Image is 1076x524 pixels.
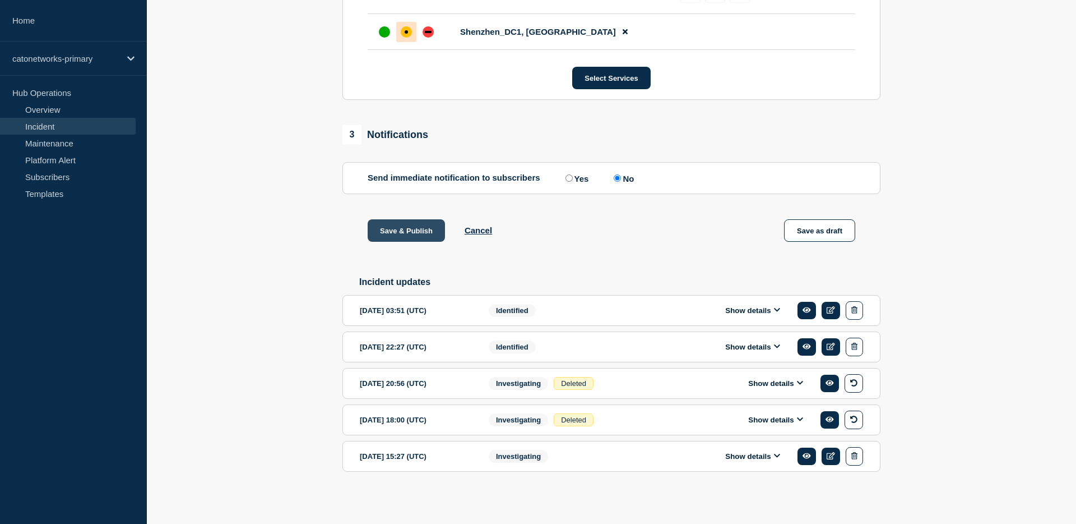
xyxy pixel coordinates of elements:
span: Shenzhen_DC1, [GEOGRAPHIC_DATA] [460,27,616,36]
button: Show details [745,415,806,425]
div: [DATE] 20:56 (UTC) [360,374,472,393]
div: up [379,26,390,38]
span: Identified [489,304,536,317]
p: catonetworks-primary [12,54,120,63]
input: No [614,174,621,182]
div: [DATE] 03:51 (UTC) [360,301,472,320]
div: [DATE] 15:27 (UTC) [360,447,472,466]
span: Identified [489,341,536,353]
div: Deleted [554,413,593,426]
div: [DATE] 22:27 (UTC) [360,338,472,356]
h2: Incident updates [359,277,880,287]
div: Send immediate notification to subscribers [368,173,855,183]
span: Investigating [489,450,548,463]
div: affected [401,26,412,38]
button: Show details [722,452,783,461]
button: Show details [745,379,806,388]
div: Notifications [342,125,428,144]
button: Select Services [572,67,650,89]
p: Send immediate notification to subscribers [368,173,540,183]
div: [DATE] 18:00 (UTC) [360,411,472,429]
input: Yes [565,174,573,182]
label: No [611,173,634,183]
span: 3 [342,125,361,144]
label: Yes [563,173,589,183]
button: Show details [722,342,783,352]
span: Investigating [489,377,548,390]
div: Deleted [554,377,593,390]
div: down [423,26,434,38]
button: Save & Publish [368,219,445,242]
button: Save as draft [784,219,855,242]
button: Show details [722,306,783,315]
button: Cancel [465,226,492,235]
span: Investigating [489,413,548,426]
